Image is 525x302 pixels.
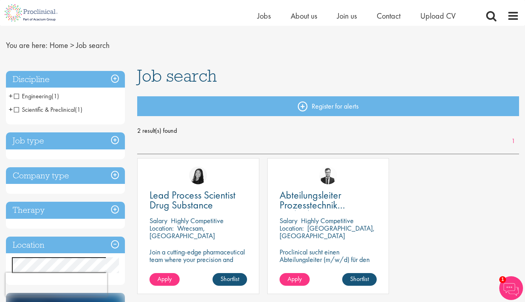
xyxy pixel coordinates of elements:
span: Apply [157,275,172,283]
iframe: reCAPTCHA [6,273,107,296]
img: Numhom Sudsok [189,166,207,184]
span: Scientific & Preclinical [14,105,75,114]
p: Wrecsam, [GEOGRAPHIC_DATA] [149,224,215,240]
a: Apply [149,273,180,286]
p: Proclinical sucht einen Abteilungsleiter (m/w/d) für den Bereich Qualifizierung zur Verstärkung d... [280,248,377,293]
span: Lead Process Scientist Drug Substance [149,188,236,212]
a: Abteilungsleiter Prozesstechnik (m/w/d) [280,190,377,210]
a: Upload CV [420,11,456,21]
span: Location: [149,224,174,233]
a: Join us [337,11,357,21]
a: Register for alerts [137,96,519,116]
span: + [9,103,13,115]
a: Apply [280,273,310,286]
h3: Discipline [6,71,125,88]
a: 1 [508,137,519,146]
a: Contact [377,11,400,21]
span: (1) [52,92,59,100]
a: Shortlist [213,273,247,286]
span: Job search [137,65,217,86]
span: Salary [149,216,167,225]
span: Salary [280,216,297,225]
span: 1 [499,276,506,283]
h3: Job type [6,132,125,149]
span: Apply [287,275,302,283]
h3: Therapy [6,202,125,219]
h3: Location [6,237,125,254]
a: Lead Process Scientist Drug Substance [149,190,247,210]
span: + [9,90,13,102]
span: Location: [280,224,304,233]
p: Highly Competitive [171,216,224,225]
p: [GEOGRAPHIC_DATA], [GEOGRAPHIC_DATA] [280,224,375,240]
span: Engineering [14,92,59,100]
span: You are here: [6,40,48,50]
span: Job search [76,40,109,50]
span: Abteilungsleiter Prozesstechnik (m/w/d) [280,188,345,222]
p: Highly Competitive [301,216,354,225]
span: > [70,40,74,50]
span: Scientific & Preclinical [14,105,82,114]
a: breadcrumb link [50,40,68,50]
a: Jobs [257,11,271,21]
span: (1) [75,105,82,114]
h3: Company type [6,167,125,184]
span: Engineering [14,92,52,100]
a: Shortlist [342,273,377,286]
a: About us [291,11,317,21]
span: 2 result(s) found [137,125,519,137]
p: Join a cutting-edge pharmaceutical team where your precision and passion for quality will help sh... [149,248,247,278]
img: Antoine Mortiaux [319,166,337,184]
img: Chatbot [499,276,523,300]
